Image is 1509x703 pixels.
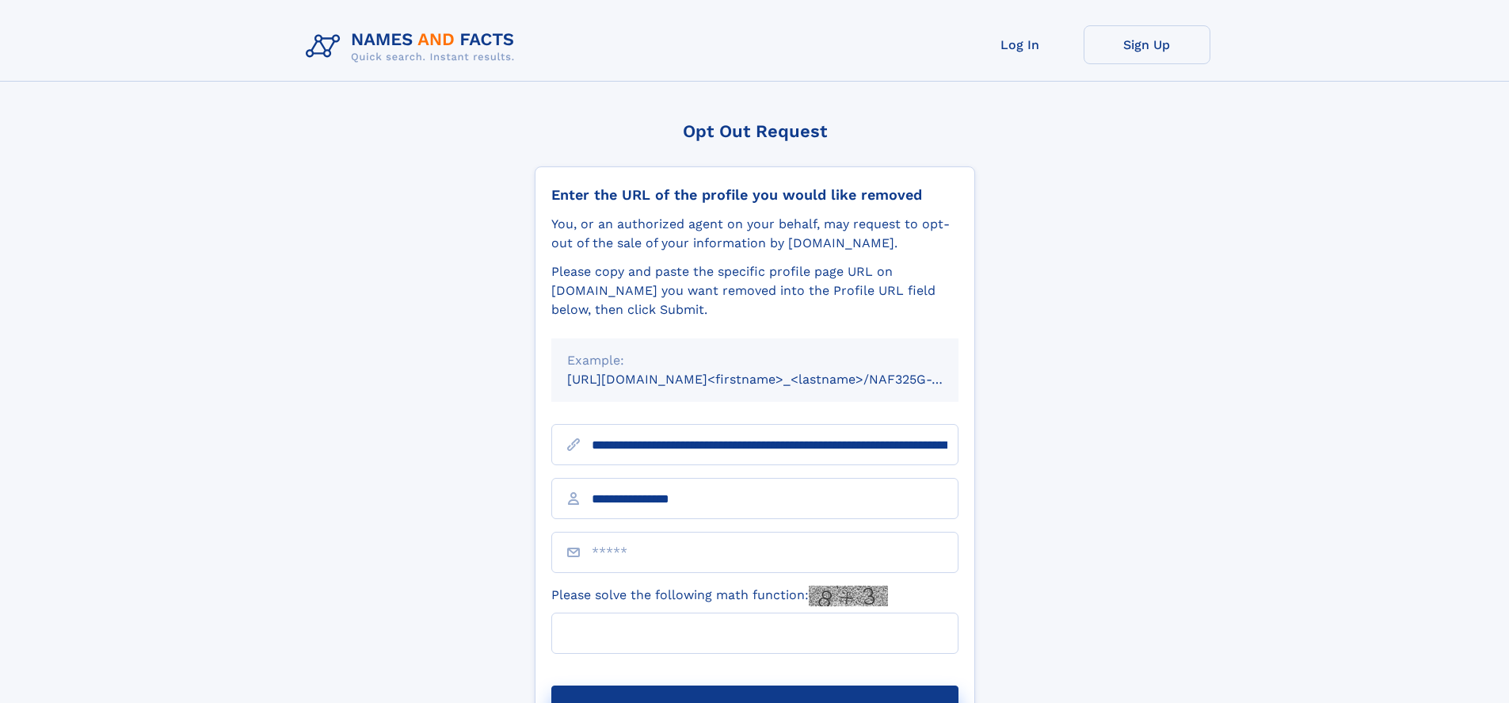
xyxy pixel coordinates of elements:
div: Please copy and paste the specific profile page URL on [DOMAIN_NAME] you want removed into the Pr... [551,262,958,319]
img: Logo Names and Facts [299,25,528,68]
div: You, or an authorized agent on your behalf, may request to opt-out of the sale of your informatio... [551,215,958,253]
div: Example: [567,351,943,370]
a: Log In [957,25,1084,64]
a: Sign Up [1084,25,1210,64]
label: Please solve the following math function: [551,586,888,606]
div: Opt Out Request [535,121,975,141]
div: Enter the URL of the profile you would like removed [551,186,958,204]
small: [URL][DOMAIN_NAME]<firstname>_<lastname>/NAF325G-xxxxxxxx [567,372,989,387]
